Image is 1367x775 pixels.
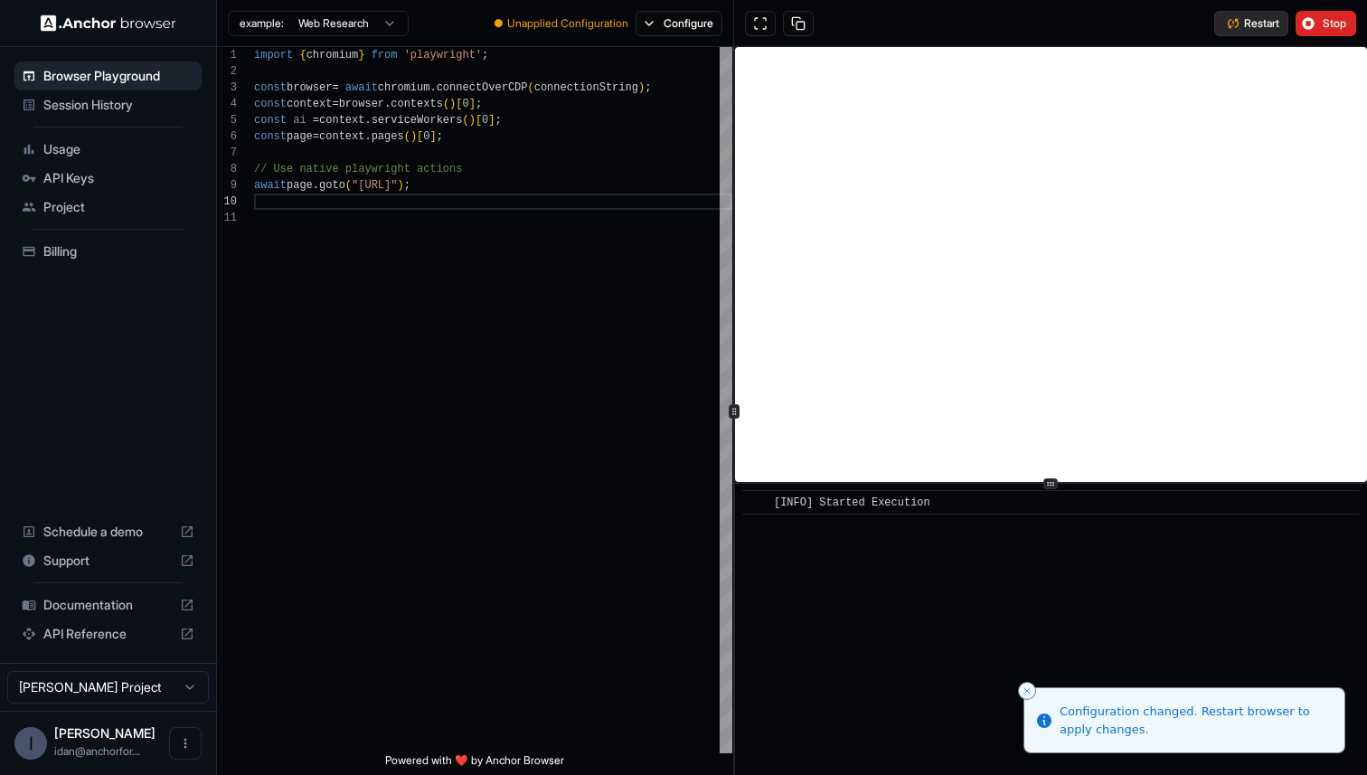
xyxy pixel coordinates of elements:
span: ] [429,130,436,143]
span: . [429,81,436,94]
span: 0 [482,114,488,127]
span: } [358,49,364,61]
div: Billing [14,237,202,266]
span: . [313,179,319,192]
div: 3 [217,80,237,96]
span: context [287,98,332,110]
span: page [287,130,313,143]
div: Session History [14,90,202,119]
span: = [332,98,338,110]
span: [ [476,114,482,127]
span: ] [488,114,495,127]
span: . [364,114,371,127]
span: ] [469,98,476,110]
div: 9 [217,177,237,194]
span: chromium [378,81,430,94]
div: 7 [217,145,237,161]
span: Restart [1244,16,1279,31]
span: ( [345,179,352,192]
span: . [384,98,391,110]
span: "[URL]" [352,179,397,192]
span: Stop [1323,16,1348,31]
span: 'playwright' [404,49,482,61]
span: ) [397,179,403,192]
span: await [254,179,287,192]
span: ; [404,179,410,192]
span: // Use native playwright actions [254,163,462,175]
span: chromium [306,49,359,61]
span: ( [404,130,410,143]
span: import [254,49,293,61]
div: 5 [217,112,237,128]
span: Unapplied Configuration [507,16,628,31]
span: { [299,49,306,61]
div: API Reference [14,619,202,648]
span: API Reference [43,625,173,643]
button: Open menu [169,727,202,760]
span: await [345,81,378,94]
span: contexts [391,98,443,110]
span: 0 [462,98,468,110]
span: Browser Playground [43,67,194,85]
span: ( [443,98,449,110]
span: browser [339,98,384,110]
span: = [313,114,319,127]
span: . [364,130,371,143]
span: ) [638,81,645,94]
button: Configure [636,11,723,36]
span: connectionString [534,81,638,94]
div: 11 [217,210,237,226]
div: API Keys [14,164,202,193]
div: Schedule a demo [14,517,202,546]
span: const [254,130,287,143]
span: ( [462,114,468,127]
span: ) [410,130,417,143]
span: Project [43,198,194,216]
span: context [319,114,364,127]
span: const [254,114,287,127]
span: ; [482,49,488,61]
button: Restart [1214,11,1288,36]
span: Schedule a demo [43,523,173,541]
div: 6 [217,128,237,145]
span: API Keys [43,169,194,187]
div: Documentation [14,591,202,619]
span: connectOverCDP [437,81,528,94]
div: 2 [217,63,237,80]
span: ) [449,98,456,110]
div: 1 [217,47,237,63]
span: idan@anchorforge.io [54,744,140,758]
span: ( [528,81,534,94]
span: ; [495,114,502,127]
div: 8 [217,161,237,177]
span: from [372,49,398,61]
span: context [319,130,364,143]
span: ) [469,114,476,127]
button: Stop [1296,11,1356,36]
span: serviceWorkers [372,114,463,127]
span: ● [494,16,504,31]
button: Close toast [1018,682,1036,700]
div: 4 [217,96,237,112]
span: Powered with ❤️ by Anchor Browser [385,753,564,775]
span: page [287,179,313,192]
span: Documentation [43,596,173,614]
img: Anchor Logo [41,14,176,32]
span: Billing [43,242,194,260]
span: ; [437,130,443,143]
span: example: [240,16,284,31]
span: ; [476,98,482,110]
span: const [254,81,287,94]
span: goto [319,179,345,192]
span: = [332,81,338,94]
span: Support [43,552,173,570]
span: ; [645,81,651,94]
span: const [254,98,287,110]
span: pages [372,130,404,143]
div: Support [14,546,202,575]
button: Open in full screen [745,11,776,36]
span: [INFO] Started Execution [774,496,930,509]
button: Copy session ID [783,11,814,36]
div: Usage [14,135,202,164]
span: = [313,130,319,143]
